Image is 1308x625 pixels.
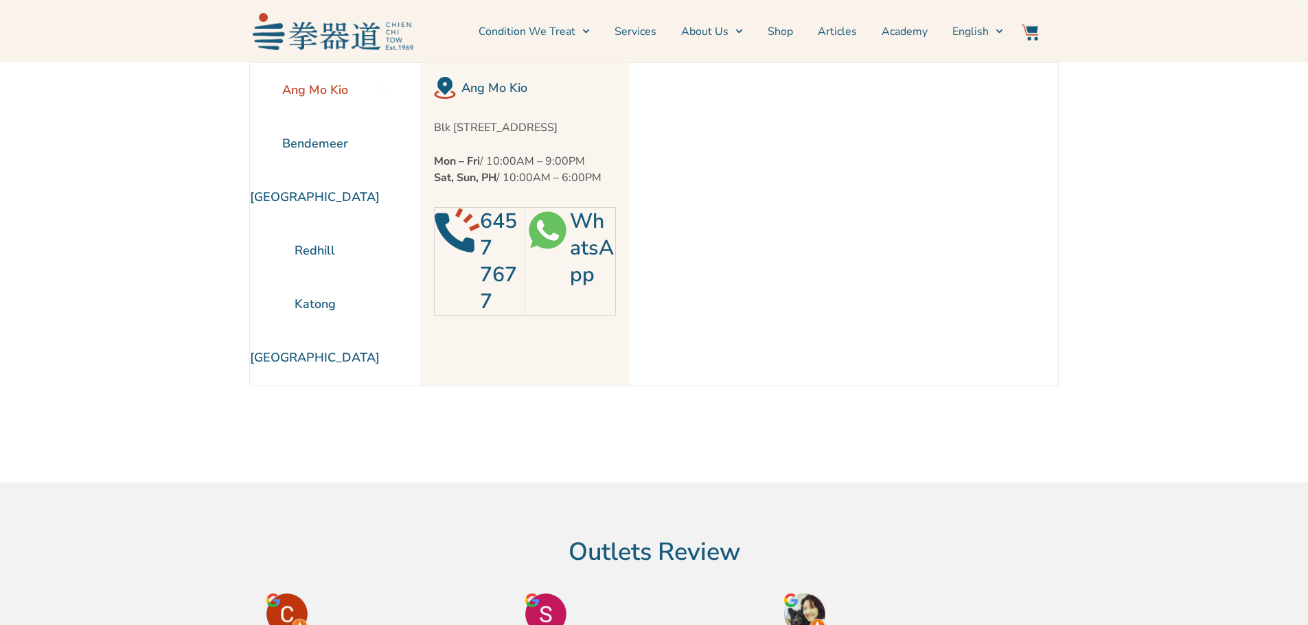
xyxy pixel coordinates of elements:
a: Services [615,14,656,49]
p: / 10:00AM – 9:00PM / 10:00AM – 6:00PM [434,153,616,186]
img: Website Icon-03 [1022,24,1038,40]
a: Academy [882,14,928,49]
a: Condition We Treat [479,14,590,49]
a: WhatsApp [570,207,614,289]
nav: Menu [420,14,1004,49]
a: 6457 7677 [480,207,517,316]
a: About Us [681,14,743,49]
h2: Ang Mo Kio [461,78,616,97]
a: Articles [818,14,857,49]
strong: Mon – Fri [434,154,480,169]
h2: Outlets Review [260,537,1049,567]
span: English [952,23,989,40]
iframe: Chien Chi Tow Healthcare Ang Mo Kio [630,63,1018,386]
p: Blk [STREET_ADDRESS] [434,119,616,136]
a: Switch to English [952,14,1003,49]
a: Shop [768,14,793,49]
strong: Sat, Sun, PH [434,170,496,185]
